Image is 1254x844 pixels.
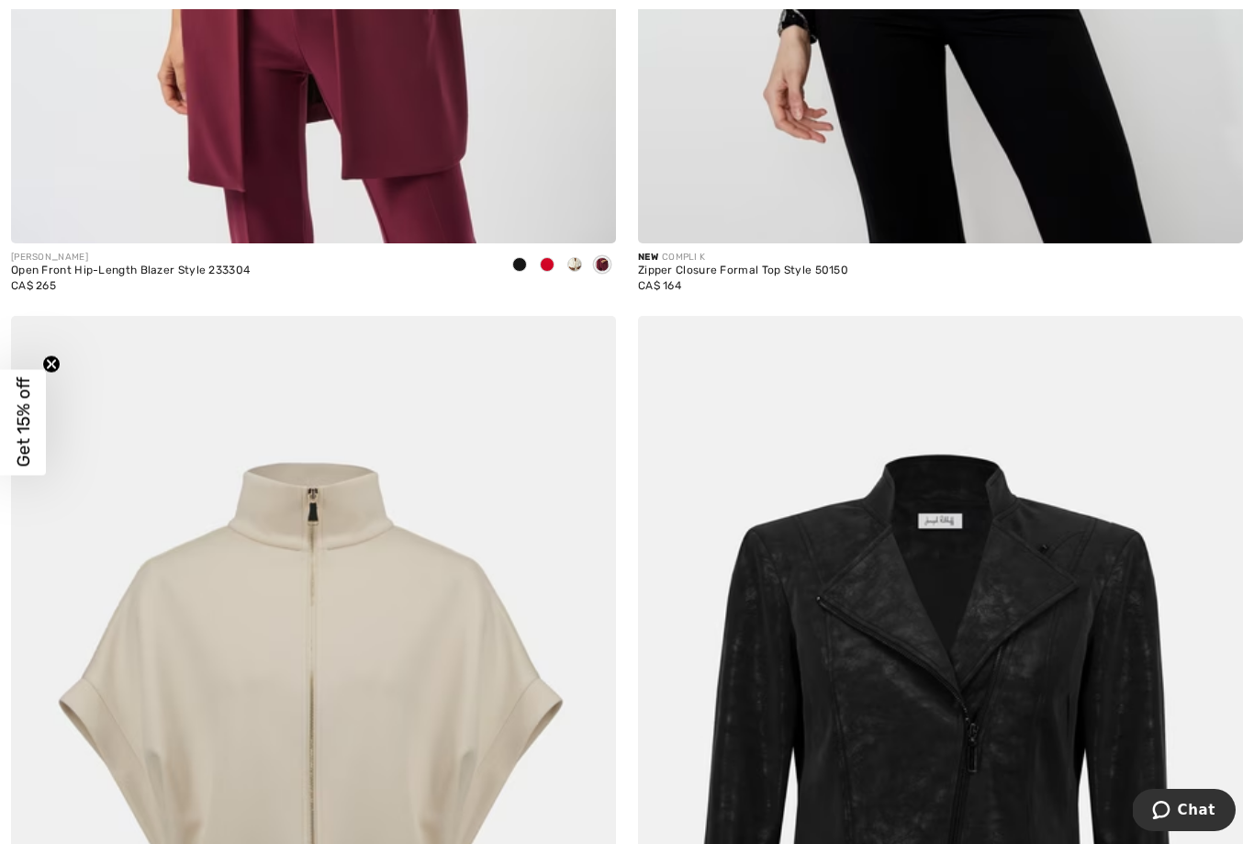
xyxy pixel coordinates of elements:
div: Lipstick Red 173 [533,251,561,281]
span: New [638,252,658,263]
iframe: Opens a widget where you can chat to one of our agents [1133,789,1236,835]
div: [PERSON_NAME] [11,251,250,264]
div: Zipper Closure Formal Top Style 50150 [638,264,848,277]
div: Merlot [588,251,616,281]
span: CA$ 164 [638,279,681,292]
div: Black [506,251,533,281]
span: CA$ 265 [11,279,56,292]
div: Winter White [561,251,588,281]
div: COMPLI K [638,251,848,264]
span: Get 15% off [13,377,34,467]
div: Open Front Hip-Length Blazer Style 233304 [11,264,250,277]
button: Close teaser [42,354,61,373]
